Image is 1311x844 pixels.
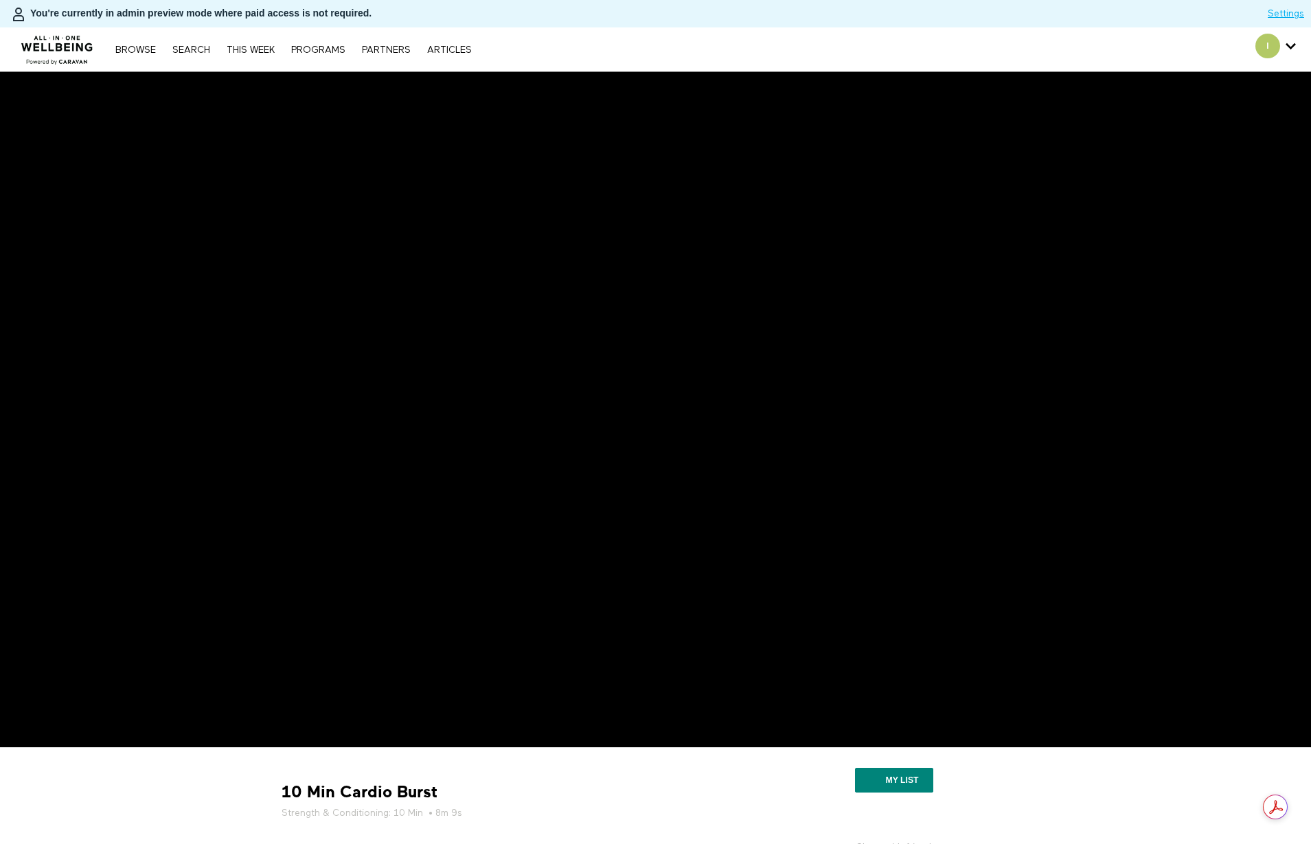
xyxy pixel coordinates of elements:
[109,45,163,55] a: Browse
[282,782,437,803] strong: 10 Min Cardio Burst
[355,45,418,55] a: PARTNERS
[855,768,933,793] button: My list
[420,45,479,55] a: ARTICLES
[1245,27,1306,71] div: Secondary
[10,6,27,23] img: person-bdfc0eaa9744423c596e6e1c01710c89950b1dff7c83b5d61d716cfd8139584f.svg
[1268,7,1304,21] a: Settings
[220,45,282,55] a: THIS WEEK
[282,806,423,820] a: Strength & Conditioning: 10 Min
[166,45,217,55] a: Search
[16,25,99,67] img: CARAVAN
[109,43,478,56] nav: Primary
[284,45,352,55] a: PROGRAMS
[282,806,742,820] h5: • 8m 9s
